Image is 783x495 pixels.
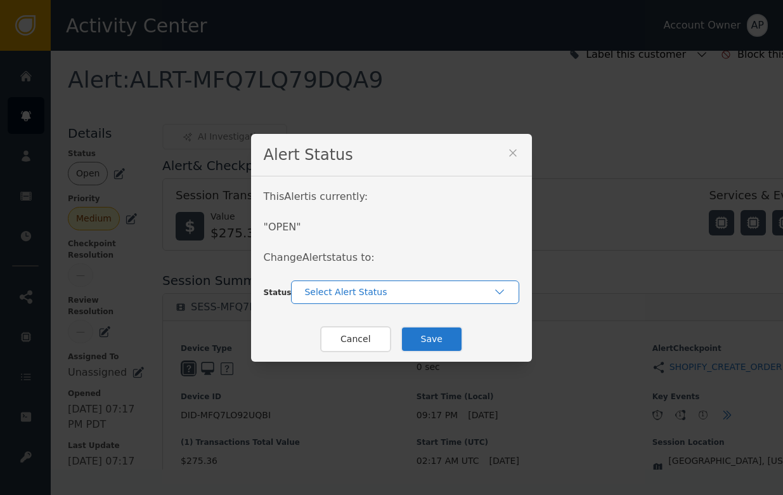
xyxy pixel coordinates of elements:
button: Select Alert Status [291,280,519,304]
span: Change Alert status to: [264,251,375,263]
span: " OPEN " [264,221,301,233]
span: This Alert is currently: [264,190,368,202]
button: Save [401,326,463,352]
span: Status [264,288,292,297]
div: Alert Status [251,134,533,176]
button: Cancel [320,326,391,352]
div: Select Alert Status [304,286,493,299]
